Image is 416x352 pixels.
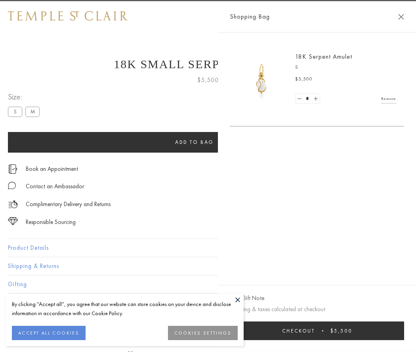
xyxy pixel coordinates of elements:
img: MessageIcon-01_2.svg [8,182,16,189]
button: ACCEPT ALL COOKIES [12,326,86,340]
div: By clicking “Accept all”, you agree that our website can store cookies on your device and disclos... [12,300,238,318]
a: Set quantity to 2 [311,94,319,104]
span: Shopping Bag [230,11,270,22]
label: M [25,107,40,117]
img: icon_sourcing.svg [8,217,18,225]
div: Responsible Sourcing [26,217,76,227]
img: icon_appointment.svg [8,165,17,174]
button: Add Gift Note [230,293,264,303]
img: P51836-E11SERPPV [238,55,285,103]
a: 18K Serpent Amulet [295,52,352,61]
span: Size: [8,90,43,103]
button: Close Shopping Bag [398,14,404,20]
a: Set quantity to 0 [296,94,303,104]
button: Shipping & Returns [8,257,408,275]
p: S [295,63,396,71]
label: S [8,107,22,117]
button: Gifting [8,275,408,293]
div: Contact an Ambassador [26,182,84,191]
a: Remove [381,94,396,103]
a: Book an Appointment [26,165,78,173]
button: Add to bag [8,132,381,153]
span: $5,500 [197,75,219,85]
button: Checkout $5,500 [230,321,404,340]
p: Complimentary Delivery and Returns [26,199,111,209]
button: Product Details [8,239,408,257]
span: $5,500 [330,327,352,334]
button: COOKIES SETTINGS [168,326,238,340]
span: Checkout [282,327,315,334]
p: Shipping & taxes calculated at checkout [230,304,404,314]
img: icon_delivery.svg [8,199,18,209]
img: Temple St. Clair [8,11,128,21]
h1: 18K Small Serpent Amulet [8,57,408,71]
span: $5,500 [295,75,313,83]
span: Add to bag [175,139,214,145]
